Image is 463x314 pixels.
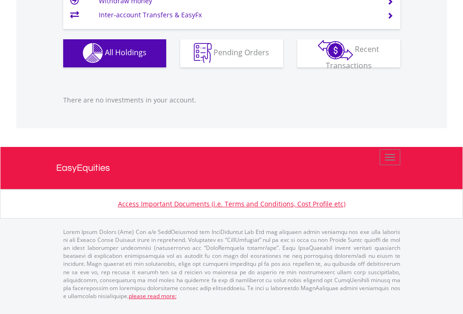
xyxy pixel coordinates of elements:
span: Pending Orders [213,47,269,58]
span: All Holdings [105,47,147,58]
a: EasyEquities [56,147,407,189]
button: Pending Orders [180,39,283,67]
img: pending_instructions-wht.png [194,43,212,63]
a: Access Important Documents (i.e. Terms and Conditions, Cost Profile etc) [118,199,345,208]
p: There are no investments in your account. [63,95,400,105]
img: holdings-wht.png [83,43,103,63]
td: Inter-account Transfers & EasyFx [99,8,375,22]
img: transactions-zar-wht.png [318,40,353,60]
button: All Holdings [63,39,166,67]
a: please read more: [129,292,176,300]
button: Recent Transactions [297,39,400,67]
p: Lorem Ipsum Dolors (Ame) Con a/e SeddOeiusmod tem InciDiduntut Lab Etd mag aliquaen admin veniamq... [63,228,400,300]
span: Recent Transactions [326,44,380,71]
